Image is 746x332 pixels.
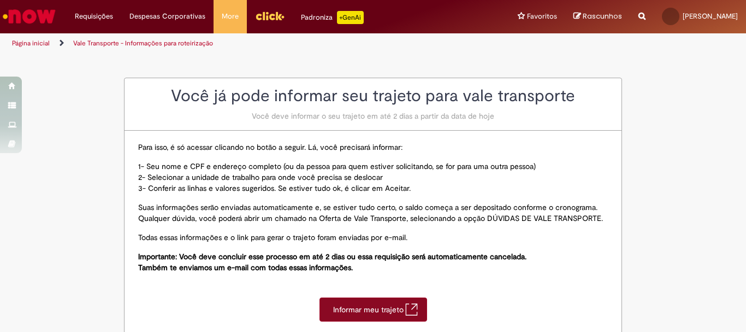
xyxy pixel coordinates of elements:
[75,11,113,22] span: Requisições
[301,11,364,24] div: Padroniza
[333,304,405,315] span: Informar meu trajeto
[138,172,383,182] span: 2- Selecionar a unidade de trabalho para onde você precisa se deslocar
[1,5,57,27] img: ServiceNow
[8,33,489,54] ul: Trilhas de página
[527,11,557,22] span: Favoritos
[583,11,622,21] span: Rascunhos
[222,11,239,22] span: More
[252,111,494,121] span: Você deve informar o seu trajeto em até 2 dias a partir da data de hoje
[337,11,364,24] p: +GenAi
[138,202,597,212] span: Suas informações serão enviadas automaticamente e, se estiver tudo certo, o saldo começa a ser de...
[138,161,536,171] span: 1- Seu nome e CPF e endereço completo (ou da pessoa para quem estiver solicitando, se for para um...
[138,142,402,152] span: Para isso, é só acessar clicando no botão a seguir. Lá, você precisará informar:
[138,213,603,223] span: Qualquer dúvida, você poderá abrir um chamado na Oferta de Vale Transporte, selecionando a opção ...
[138,252,526,261] span: Importante: Você deve concluir esse processo em até 2 dias ou essa requisição será automaticament...
[255,8,285,24] img: click_logo_yellow_360x200.png
[125,87,621,105] h2: Você já pode informar seu trajeto para vale transporte
[319,298,427,322] a: Informar meu trajeto
[138,183,411,193] span: 3- Conferir as linhas e valores sugeridos. Se estiver tudo ok, é clicar em Aceitar.
[138,232,407,242] span: Todas essas informações e o link para gerar o trajeto foram enviadas por e-mail.
[129,11,205,22] span: Despesas Corporativas
[138,263,353,272] span: Também te enviamos um e-mail com todas essas informações.
[73,39,213,48] a: Vale Transporte - Informações para roteirização
[573,11,622,22] a: Rascunhos
[12,39,50,48] a: Página inicial
[683,11,738,21] span: [PERSON_NAME]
